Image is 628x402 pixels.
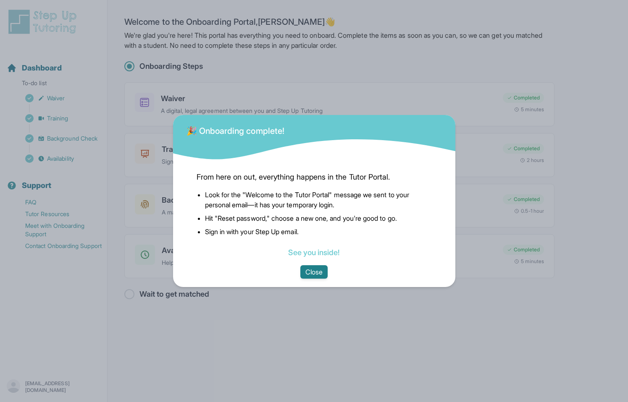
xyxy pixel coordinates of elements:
li: Look for the "Welcome to the Tutor Portal" message we sent to your personal email—it has your tem... [205,190,432,210]
div: 🎉 Onboarding complete! [187,120,285,137]
li: Sign in with your Step Up email. [205,227,432,237]
span: From here on out, everything happens in the Tutor Portal. [197,171,432,183]
a: See you inside! [288,248,339,257]
button: Close [300,265,328,279]
li: Hit "Reset password," choose a new one, and you're good to go. [205,213,432,223]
